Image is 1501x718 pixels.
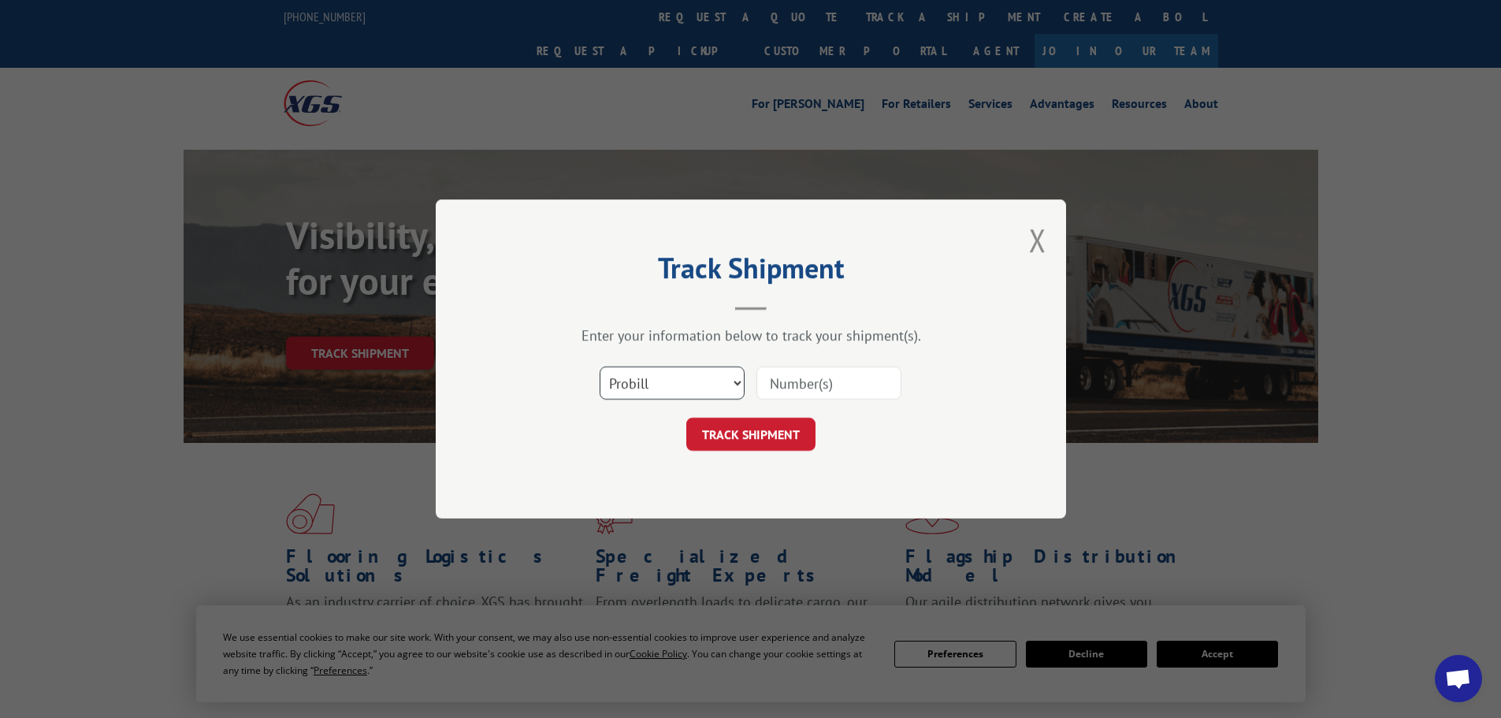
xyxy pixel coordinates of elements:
[1435,655,1482,702] div: Open chat
[515,257,987,287] h2: Track Shipment
[686,418,816,451] button: TRACK SHIPMENT
[1029,219,1046,261] button: Close modal
[756,366,901,400] input: Number(s)
[515,326,987,344] div: Enter your information below to track your shipment(s).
